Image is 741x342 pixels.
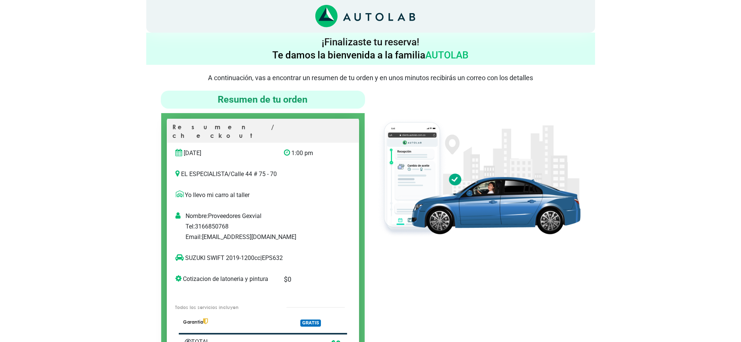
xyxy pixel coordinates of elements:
[149,36,592,62] h4: ¡Finalizaste tu reserva! Te damos la bienvenida a la familia
[315,12,415,19] a: Link al sitio de autolab
[300,320,321,327] span: GRATIS
[146,74,595,82] p: A continuación, vas a encontrar un resumen de tu orden y en unos minutos recibirás un correo con ...
[284,149,334,158] p: 1:00 pm
[183,318,273,326] p: Garantía
[284,275,334,284] p: $ 0
[176,275,273,284] p: Cotizacion de latoneria y pintura
[176,254,335,263] p: SUZUKI SWIFT 2019-1200cc | EPS632
[175,304,271,311] p: Todos los servicios incluyen
[186,233,356,242] p: Email: [EMAIL_ADDRESS][DOMAIN_NAME]
[173,123,353,143] p: Resumen / checkout
[186,222,356,231] p: Tel: 3166850768
[176,191,350,200] p: Yo llevo mi carro al taller
[176,170,350,179] p: EL ESPECIALISTA / Calle 44 # 75 - 70
[426,49,469,61] span: AUTOLAB
[164,94,362,106] h4: Resumen de tu orden
[186,212,356,221] p: Nombre: Proveedores Gexvial
[176,149,273,158] p: [DATE]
